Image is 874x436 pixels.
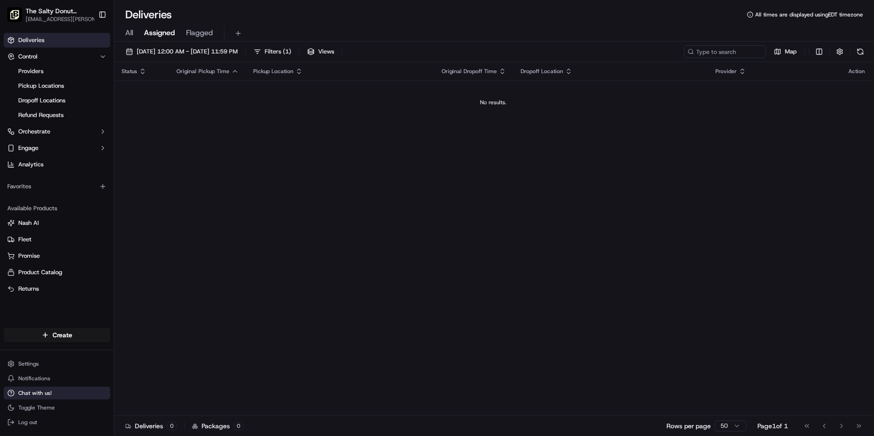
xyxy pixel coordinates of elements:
[715,68,737,75] span: Provider
[4,124,110,139] button: Orchestrate
[303,45,338,58] button: Views
[18,219,39,227] span: Nash AI
[4,201,110,216] div: Available Products
[7,268,107,276] a: Product Catalog
[15,94,99,107] a: Dropoff Locations
[155,90,166,101] button: Start new chat
[18,111,64,119] span: Refund Requests
[31,96,116,104] div: We're available if you need us!
[4,216,110,230] button: Nash AI
[18,404,55,411] span: Toggle Theme
[4,282,110,296] button: Returns
[18,82,64,90] span: Pickup Locations
[4,33,110,48] a: Deliveries
[24,59,165,69] input: Got a question? Start typing here...
[785,48,797,56] span: Map
[854,45,867,58] button: Refresh
[18,389,52,397] span: Chat with us!
[7,219,107,227] a: Nash AI
[4,141,110,155] button: Engage
[9,133,16,141] div: 📗
[4,232,110,247] button: Fleet
[118,99,869,106] div: No results.
[5,129,74,145] a: 📗Knowledge Base
[4,249,110,263] button: Promise
[4,328,110,342] button: Create
[167,422,177,430] div: 0
[18,67,43,75] span: Providers
[7,7,22,22] img: The Salty Donut (West Palm Beach)
[4,372,110,385] button: Notifications
[18,36,44,44] span: Deliveries
[18,53,37,61] span: Control
[4,179,110,194] div: Favorites
[144,27,175,38] span: Assigned
[122,45,242,58] button: [DATE] 12:00 AM - [DATE] 11:59 PM
[18,285,39,293] span: Returns
[253,68,293,75] span: Pickup Location
[64,154,111,162] a: Powered byPylon
[18,419,37,426] span: Log out
[848,68,865,75] div: Action
[18,268,62,276] span: Product Catalog
[15,80,99,92] a: Pickup Locations
[283,48,291,56] span: ( 1 )
[18,360,39,367] span: Settings
[53,330,72,340] span: Create
[18,160,43,169] span: Analytics
[4,401,110,414] button: Toggle Theme
[4,265,110,280] button: Product Catalog
[4,4,95,26] button: The Salty Donut (West Palm Beach)The Salty Donut ([GEOGRAPHIC_DATA])[EMAIL_ADDRESS][PERSON_NAME][...
[77,133,85,141] div: 💻
[18,128,50,136] span: Orchestrate
[318,48,334,56] span: Views
[31,87,150,96] div: Start new chat
[125,421,177,431] div: Deliveries
[757,421,788,431] div: Page 1 of 1
[4,49,110,64] button: Control
[4,416,110,429] button: Log out
[125,27,133,38] span: All
[9,9,27,27] img: Nash
[521,68,563,75] span: Dropoff Location
[18,252,40,260] span: Promise
[9,37,166,51] p: Welcome 👋
[666,421,711,431] p: Rows per page
[137,48,238,56] span: [DATE] 12:00 AM - [DATE] 11:59 PM
[122,68,137,75] span: Status
[86,133,147,142] span: API Documentation
[125,7,172,22] h1: Deliveries
[18,96,65,105] span: Dropoff Locations
[7,285,107,293] a: Returns
[18,375,50,382] span: Notifications
[9,87,26,104] img: 1736555255976-a54dd68f-1ca7-489b-9aae-adbdc363a1c4
[684,45,766,58] input: Type to search
[186,27,213,38] span: Flagged
[234,422,244,430] div: 0
[18,235,32,244] span: Fleet
[15,65,99,78] a: Providers
[4,357,110,370] button: Settings
[7,235,107,244] a: Fleet
[15,109,99,122] a: Refund Requests
[770,45,801,58] button: Map
[4,387,110,399] button: Chat with us!
[26,16,103,23] button: [EMAIL_ADDRESS][PERSON_NAME][DOMAIN_NAME]
[192,421,244,431] div: Packages
[26,6,93,16] button: The Salty Donut ([GEOGRAPHIC_DATA])
[755,11,863,18] span: All times are displayed using EDT timezone
[7,252,107,260] a: Promise
[4,157,110,172] a: Analytics
[265,48,291,56] span: Filters
[442,68,497,75] span: Original Dropoff Time
[91,155,111,162] span: Pylon
[176,68,229,75] span: Original Pickup Time
[74,129,150,145] a: 💻API Documentation
[18,144,38,152] span: Engage
[18,133,70,142] span: Knowledge Base
[250,45,295,58] button: Filters(1)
